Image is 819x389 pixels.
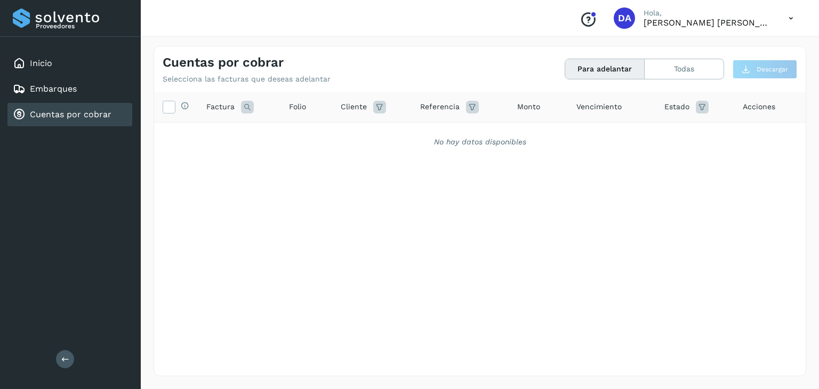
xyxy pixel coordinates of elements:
[420,101,460,112] span: Referencia
[576,101,622,112] span: Vencimiento
[206,101,235,112] span: Factura
[289,101,306,112] span: Folio
[644,9,772,18] p: Hola,
[565,59,645,79] button: Para adelantar
[30,109,111,119] a: Cuentas por cobrar
[664,101,689,112] span: Estado
[644,18,772,28] p: DIANA ARGELIA RUIZ CORTES
[163,55,284,70] h4: Cuentas por cobrar
[7,103,132,126] div: Cuentas por cobrar
[645,59,724,79] button: Todas
[7,77,132,101] div: Embarques
[341,101,367,112] span: Cliente
[30,58,52,68] a: Inicio
[163,75,331,84] p: Selecciona las facturas que deseas adelantar
[743,101,775,112] span: Acciones
[7,52,132,75] div: Inicio
[733,60,797,79] button: Descargar
[168,136,792,148] div: No hay datos disponibles
[517,101,540,112] span: Monto
[30,84,77,94] a: Embarques
[36,22,128,30] p: Proveedores
[757,64,788,74] span: Descargar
